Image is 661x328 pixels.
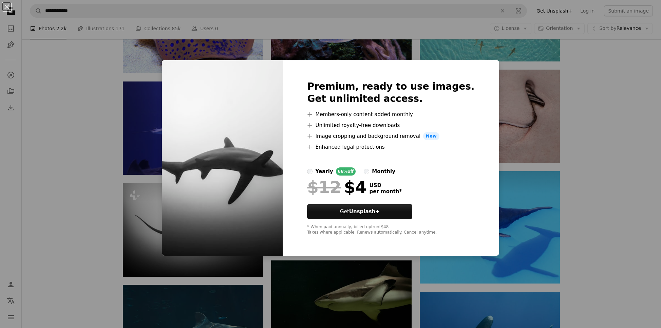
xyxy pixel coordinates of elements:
[307,132,474,140] li: Image cropping and background removal
[307,169,313,174] input: yearly66%off
[307,204,412,219] button: GetUnsplash+
[307,110,474,119] li: Members-only content added monthly
[307,178,341,196] span: $12
[307,178,366,196] div: $4
[162,60,283,256] img: premium_photo-1661825646021-94ae0f8a59e0
[307,80,474,105] h2: Premium, ready to use images. Get unlimited access.
[307,224,474,235] div: * When paid annually, billed upfront $48 Taxes where applicable. Renews automatically. Cancel any...
[369,188,402,195] span: per month *
[307,121,474,129] li: Unlimited royalty-free downloads
[423,132,439,140] span: New
[349,208,380,215] strong: Unsplash+
[369,182,402,188] span: USD
[336,167,356,176] div: 66% off
[307,143,474,151] li: Enhanced legal protections
[372,167,395,176] div: monthly
[364,169,369,174] input: monthly
[315,167,333,176] div: yearly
